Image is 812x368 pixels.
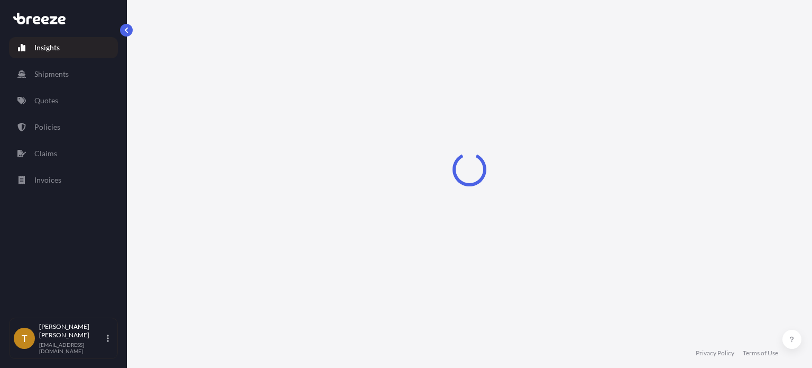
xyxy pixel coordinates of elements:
[39,322,105,339] p: [PERSON_NAME] [PERSON_NAME]
[9,116,118,138] a: Policies
[34,122,60,132] p: Policies
[696,349,734,357] a: Privacy Policy
[743,349,778,357] a: Terms of Use
[9,64,118,85] a: Shipments
[9,37,118,58] a: Insights
[34,148,57,159] p: Claims
[34,95,58,106] p: Quotes
[34,69,69,79] p: Shipments
[9,143,118,164] a: Claims
[34,42,60,53] p: Insights
[34,175,61,185] p: Invoices
[22,333,27,344] span: T
[9,90,118,111] a: Quotes
[39,342,105,354] p: [EMAIL_ADDRESS][DOMAIN_NAME]
[9,169,118,191] a: Invoices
